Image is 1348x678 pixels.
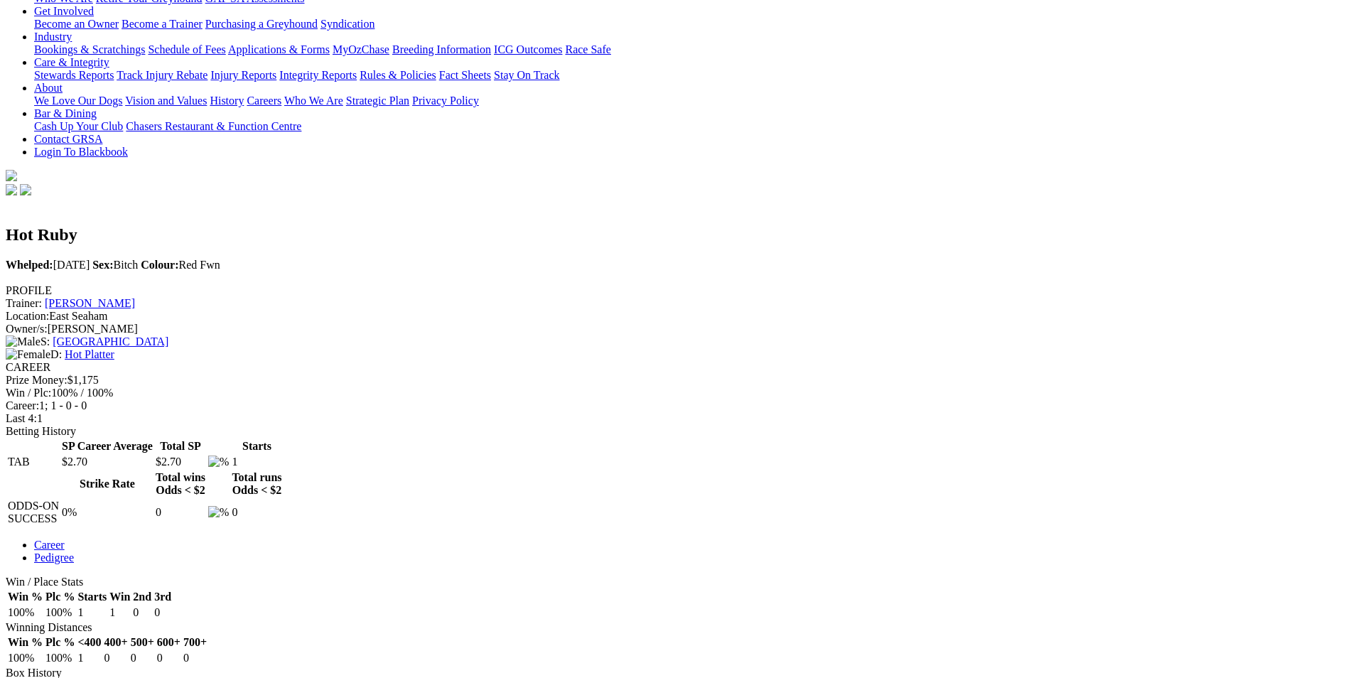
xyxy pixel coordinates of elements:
h2: Hot Ruby [6,225,1342,244]
a: Careers [247,95,281,107]
th: Strike Rate [61,470,153,497]
a: Privacy Policy [412,95,479,107]
div: 1 [6,412,1342,425]
td: 0 [130,651,155,665]
th: Total runs Odds < $2 [231,470,282,497]
span: S: [6,335,50,348]
td: 0 [183,651,207,665]
td: 1 [77,651,102,665]
a: Become a Trainer [122,18,203,30]
td: 1 [231,455,282,469]
div: Industry [34,43,1342,56]
a: Bookings & Scratchings [34,43,145,55]
div: Get Involved [34,18,1342,31]
span: Bitch [92,259,138,271]
a: Contact GRSA [34,133,102,145]
span: Owner/s: [6,323,48,335]
td: 0 [155,499,206,526]
a: Integrity Reports [279,69,357,81]
th: 600+ [156,635,181,650]
div: CAREER [6,361,1342,374]
a: Care & Integrity [34,56,109,68]
td: $2.70 [61,455,153,469]
a: We Love Our Dogs [34,95,122,107]
a: MyOzChase [333,43,389,55]
a: Rules & Policies [360,69,436,81]
a: Chasers Restaurant & Function Centre [126,120,301,132]
a: Track Injury Rebate [117,69,207,81]
td: 1 [77,606,107,620]
a: Strategic Plan [346,95,409,107]
th: Plc % [45,590,75,604]
img: % [208,456,229,468]
td: 1 [109,606,131,620]
a: Injury Reports [210,69,276,81]
a: Pedigree [34,551,74,564]
a: About [34,82,63,94]
td: 0 [153,606,172,620]
th: Total SP [155,439,206,453]
th: <400 [77,635,102,650]
div: 1; 1 - 0 - 0 [6,399,1342,412]
span: Career: [6,399,39,411]
b: Whelped: [6,259,53,271]
a: Become an Owner [34,18,119,30]
img: logo-grsa-white.png [6,170,17,181]
a: Fact Sheets [439,69,491,81]
b: Colour: [141,259,178,271]
img: twitter.svg [20,184,31,195]
div: Win / Place Stats [6,576,1342,588]
td: $2.70 [155,455,206,469]
td: 0 [231,499,282,526]
td: 0 [104,651,129,665]
img: % [208,506,229,519]
td: TAB [7,455,60,469]
a: History [210,95,244,107]
td: 100% [7,606,43,620]
a: Bar & Dining [34,107,97,119]
div: About [34,95,1342,107]
span: Prize Money: [6,374,68,386]
a: Hot Platter [65,348,114,360]
div: PROFILE [6,284,1342,297]
b: Sex: [92,259,113,271]
div: [PERSON_NAME] [6,323,1342,335]
a: Vision and Values [125,95,207,107]
a: Stewards Reports [34,69,114,81]
div: $1,175 [6,374,1342,387]
th: Plc % [45,635,75,650]
a: Purchasing a Greyhound [205,18,318,30]
th: Win % [7,635,43,650]
span: D: [6,348,62,360]
a: Stay On Track [494,69,559,81]
th: Starts [231,439,282,453]
th: Starts [77,590,107,604]
span: Trainer: [6,297,42,309]
th: 500+ [130,635,155,650]
td: 100% [45,606,75,620]
div: Bar & Dining [34,120,1342,133]
th: SP Career Average [61,439,153,453]
a: Login To Blackbook [34,146,128,158]
div: East Seaham [6,310,1342,323]
span: Last 4: [6,412,37,424]
div: Winning Distances [6,621,1342,634]
td: 100% [7,651,43,665]
a: Applications & Forms [228,43,330,55]
td: 0 [156,651,181,665]
a: Career [34,539,65,551]
th: 700+ [183,635,207,650]
div: Betting History [6,425,1342,438]
th: 2nd [132,590,152,604]
span: Win / Plc: [6,387,51,399]
th: 3rd [153,590,172,604]
a: Schedule of Fees [148,43,225,55]
a: Cash Up Your Club [34,120,123,132]
span: Location: [6,310,49,322]
span: Red Fwn [141,259,220,271]
div: Care & Integrity [34,69,1342,82]
th: Total wins Odds < $2 [155,470,206,497]
img: facebook.svg [6,184,17,195]
td: 0% [61,499,153,526]
a: [GEOGRAPHIC_DATA] [53,335,168,348]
